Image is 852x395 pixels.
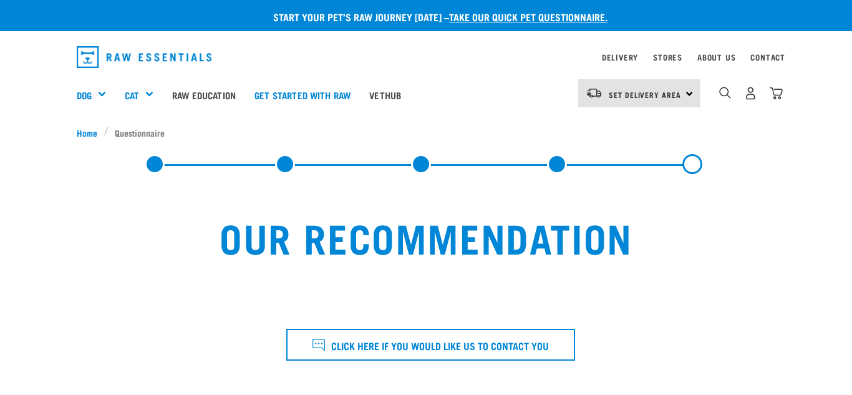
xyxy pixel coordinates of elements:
[286,329,575,360] button: Click here if you would like us to contact you
[653,55,682,59] a: Stores
[77,88,92,102] a: Dog
[77,126,775,139] nav: breadcrumbs
[77,126,104,139] a: Home
[750,55,785,59] a: Contact
[331,337,549,353] span: Click here if you would like us to contact you
[744,87,757,100] img: user.png
[360,70,410,120] a: Vethub
[449,14,608,19] a: take our quick pet questionnaire.
[125,88,139,102] a: Cat
[602,55,638,59] a: Delivery
[770,87,783,100] img: home-icon@2x.png
[163,70,245,120] a: Raw Education
[77,126,97,139] span: Home
[697,55,735,59] a: About Us
[609,92,681,97] span: Set Delivery Area
[719,87,731,99] img: home-icon-1@2x.png
[102,214,750,259] h2: Our Recommendation
[245,70,360,120] a: Get started with Raw
[77,46,211,68] img: Raw Essentials Logo
[586,87,603,99] img: van-moving.png
[67,41,785,73] nav: dropdown navigation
